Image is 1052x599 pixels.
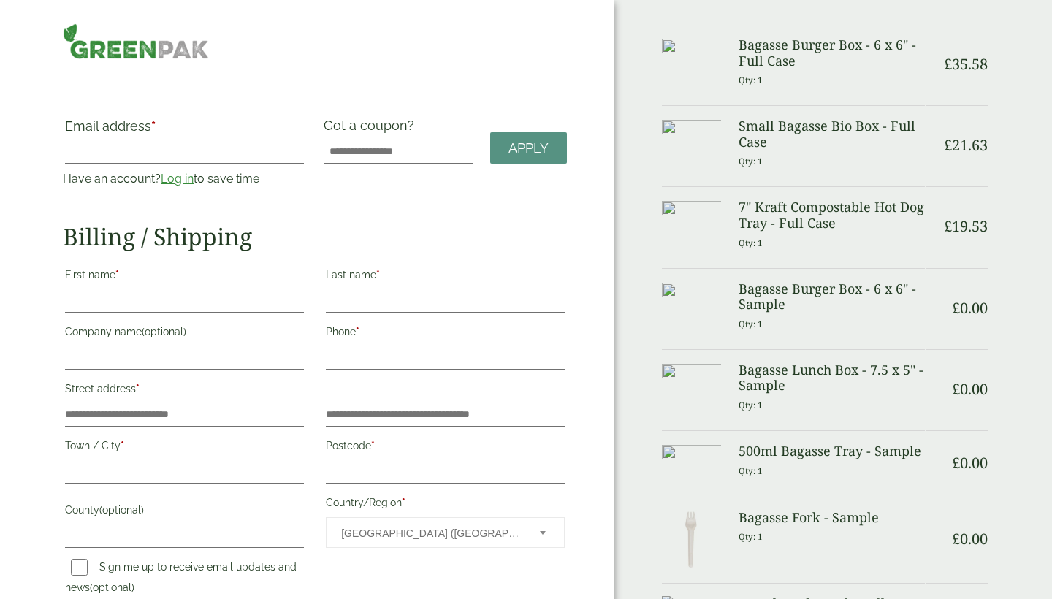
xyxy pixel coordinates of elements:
[326,492,565,517] label: Country/Region
[739,443,925,459] h3: 500ml Bagasse Tray - Sample
[739,318,763,329] small: Qty: 1
[63,223,567,251] h2: Billing / Shipping
[952,298,988,318] bdi: 0.00
[739,400,763,411] small: Qty: 1
[944,54,952,74] span: £
[142,326,186,337] span: (optional)
[356,326,359,337] abbr: required
[161,172,194,186] a: Log in
[952,379,960,399] span: £
[326,264,565,289] label: Last name
[944,54,988,74] bdi: 35.58
[115,269,119,281] abbr: required
[65,561,297,598] label: Sign me up to receive email updates and news
[402,497,405,508] abbr: required
[952,298,960,318] span: £
[65,264,304,289] label: First name
[490,132,567,164] a: Apply
[952,529,960,549] span: £
[944,216,988,236] bdi: 19.53
[739,362,925,394] h3: Bagasse Lunch Box - 7.5 x 5" - Sample
[99,504,144,516] span: (optional)
[739,199,925,231] h3: 7" Kraft Compostable Hot Dog Tray - Full Case
[944,216,952,236] span: £
[326,435,565,460] label: Postcode
[944,135,952,155] span: £
[136,383,140,394] abbr: required
[371,440,375,451] abbr: required
[952,453,988,473] bdi: 0.00
[326,517,565,548] span: Country/Region
[739,237,763,248] small: Qty: 1
[739,531,763,542] small: Qty: 1
[65,435,304,460] label: Town / City
[952,453,960,473] span: £
[739,75,763,85] small: Qty: 1
[739,510,925,526] h3: Bagasse Fork - Sample
[739,465,763,476] small: Qty: 1
[90,581,134,593] span: (optional)
[65,120,304,140] label: Email address
[739,281,925,313] h3: Bagasse Burger Box - 6 x 6" - Sample
[65,321,304,346] label: Company name
[739,118,925,150] h3: Small Bagasse Bio Box - Full Case
[121,440,124,451] abbr: required
[739,37,925,69] h3: Bagasse Burger Box - 6 x 6" - Full Case
[508,140,549,156] span: Apply
[952,379,988,399] bdi: 0.00
[63,170,306,188] p: Have an account? to save time
[944,135,988,155] bdi: 21.63
[65,500,304,524] label: County
[71,559,88,576] input: Sign me up to receive email updates and news(optional)
[376,269,380,281] abbr: required
[151,118,156,134] abbr: required
[324,118,420,140] label: Got a coupon?
[952,529,988,549] bdi: 0.00
[341,518,520,549] span: United Kingdom (UK)
[63,23,209,59] img: GreenPak Supplies
[65,378,304,403] label: Street address
[326,321,565,346] label: Phone
[739,156,763,167] small: Qty: 1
